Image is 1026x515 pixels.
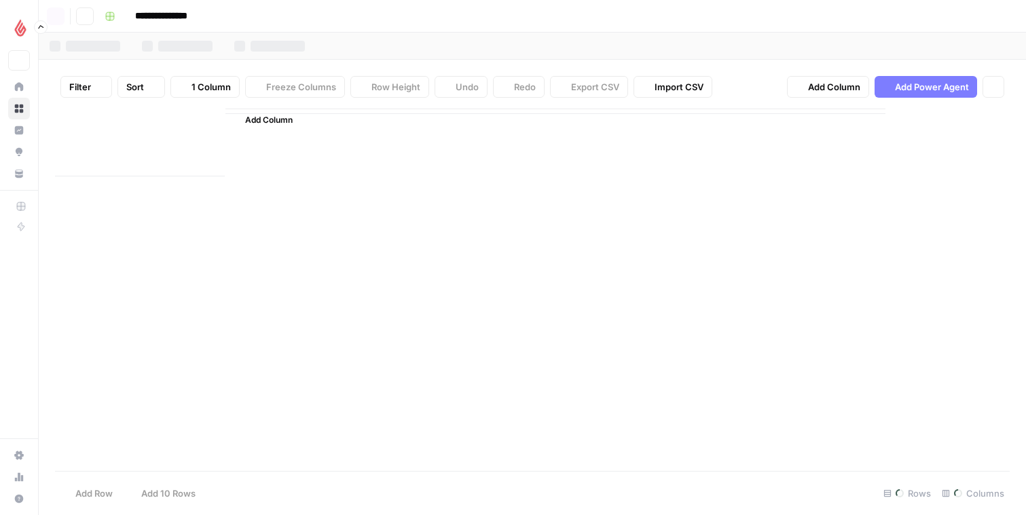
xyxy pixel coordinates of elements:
[227,111,298,129] button: Add Column
[126,80,144,94] span: Sort
[493,76,545,98] button: Redo
[571,80,619,94] span: Export CSV
[371,80,420,94] span: Row Height
[60,76,112,98] button: Filter
[8,488,30,510] button: Help + Support
[141,487,196,500] span: Add 10 Rows
[787,76,869,98] button: Add Column
[170,76,240,98] button: 1 Column
[875,76,977,98] button: Add Power Agent
[8,444,30,466] a: Settings
[8,141,30,163] a: Opportunities
[936,482,1010,504] div: Columns
[8,11,30,45] button: Workspace: Lightspeed
[435,76,488,98] button: Undo
[8,119,30,141] a: Insights
[8,163,30,185] a: Your Data
[75,487,113,500] span: Add Row
[245,114,293,126] span: Add Column
[117,76,165,98] button: Sort
[895,80,969,94] span: Add Power Agent
[514,80,536,94] span: Redo
[634,76,712,98] button: Import CSV
[8,76,30,98] a: Home
[655,80,703,94] span: Import CSV
[8,98,30,119] a: Browse
[245,76,345,98] button: Freeze Columns
[266,80,336,94] span: Freeze Columns
[121,482,204,504] button: Add 10 Rows
[8,16,33,40] img: Lightspeed Logo
[808,80,860,94] span: Add Column
[191,80,231,94] span: 1 Column
[69,80,91,94] span: Filter
[456,80,479,94] span: Undo
[550,76,628,98] button: Export CSV
[55,482,121,504] button: Add Row
[350,76,429,98] button: Row Height
[878,482,936,504] div: Rows
[8,466,30,488] a: Usage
